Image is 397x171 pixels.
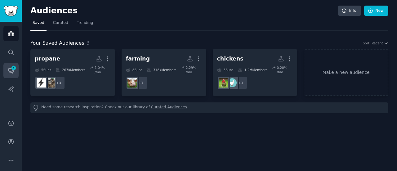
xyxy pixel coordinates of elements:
[3,63,19,78] a: 6
[227,78,237,88] img: BackYardChickens
[363,41,370,45] div: Sort
[77,20,93,26] span: Trending
[126,65,142,74] div: 8 Sub s
[52,76,65,89] div: + 3
[33,20,44,26] span: Saved
[127,78,137,88] img: Cattle
[95,65,111,74] div: 1.04 % /mo
[372,41,383,45] span: Recent
[217,65,234,74] div: 3 Sub s
[135,76,148,89] div: + 7
[30,6,338,16] h2: Audiences
[213,49,297,96] a: chickens3Subs1.2MMembers0.20% /mo+1BackYardChickenschickens
[234,76,248,89] div: + 1
[338,6,361,16] a: Info
[53,20,68,26] span: Curated
[186,65,202,74] div: 2.29 % /mo
[122,49,206,96] a: farming8Subs318kMembers2.29% /mo+7Cattle
[30,39,84,47] span: Your Saved Audiences
[30,102,388,113] div: Need some research inspiration? Check out our library of
[45,78,55,88] img: propane
[51,18,70,31] a: Curated
[87,40,90,46] span: 3
[35,55,60,63] div: propane
[277,65,293,74] div: 0.20 % /mo
[11,66,16,70] span: 6
[30,18,47,31] a: Saved
[151,105,187,111] a: Curated Audiences
[304,49,388,96] a: Make a new audience
[75,18,95,31] a: Trending
[30,49,115,96] a: propane5Subs267kMembers1.04% /mo+3propaneEnergyAndPower
[4,6,18,16] img: GummySearch logo
[147,65,176,74] div: 318k Members
[37,78,46,88] img: EnergyAndPower
[238,65,267,74] div: 1.2M Members
[219,78,228,88] img: chickens
[372,41,388,45] button: Recent
[56,65,85,74] div: 267k Members
[35,65,51,74] div: 5 Sub s
[126,55,150,63] div: farming
[364,6,388,16] a: New
[217,55,243,63] div: chickens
